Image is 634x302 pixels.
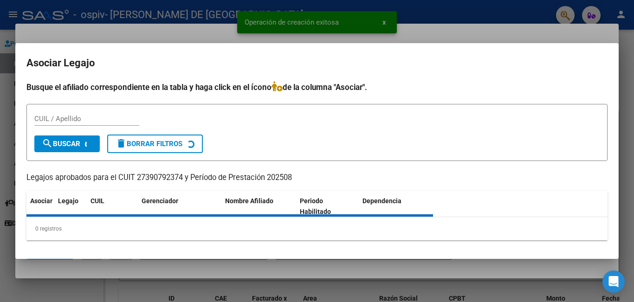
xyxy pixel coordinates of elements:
[87,191,138,222] datatable-header-cell: CUIL
[26,54,608,72] h2: Asociar Legajo
[26,172,608,184] p: Legajos aprobados para el CUIT 27390792374 y Período de Prestación 202508
[296,191,359,222] datatable-header-cell: Periodo Habilitado
[300,197,331,215] span: Periodo Habilitado
[362,197,401,205] span: Dependencia
[54,191,87,222] datatable-header-cell: Legajo
[225,197,273,205] span: Nombre Afiliado
[42,138,53,149] mat-icon: search
[116,138,127,149] mat-icon: delete
[359,191,433,222] datatable-header-cell: Dependencia
[30,197,52,205] span: Asociar
[58,197,78,205] span: Legajo
[116,140,182,148] span: Borrar Filtros
[34,135,100,152] button: Buscar
[602,270,625,293] div: Open Intercom Messenger
[138,191,221,222] datatable-header-cell: Gerenciador
[142,197,178,205] span: Gerenciador
[42,140,80,148] span: Buscar
[107,135,203,153] button: Borrar Filtros
[26,191,54,222] datatable-header-cell: Asociar
[26,217,608,240] div: 0 registros
[91,197,104,205] span: CUIL
[221,191,296,222] datatable-header-cell: Nombre Afiliado
[26,81,608,93] h4: Busque el afiliado correspondiente en la tabla y haga click en el ícono de la columna "Asociar".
